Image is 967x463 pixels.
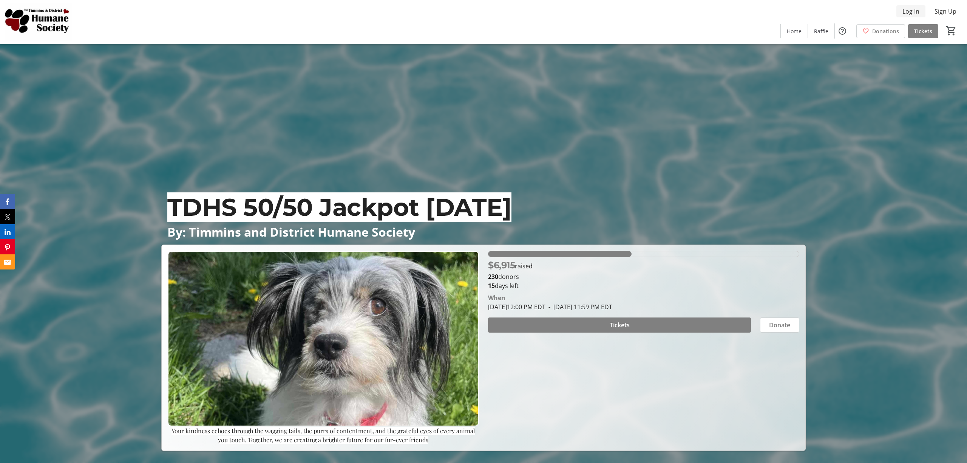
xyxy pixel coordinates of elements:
[896,5,925,17] button: Log In
[902,7,919,16] span: Log In
[488,259,533,272] p: raised
[488,317,751,333] button: Tickets
[488,251,799,257] div: 46.1% of fundraising goal reached
[769,321,790,330] span: Donate
[545,303,612,311] span: [DATE] 11:59 PM EDT
[488,281,799,290] p: days left
[171,427,475,444] span: Your kindness echoes through the wagging tails, the purrs of contentment, and the grateful eyes o...
[488,303,545,311] span: [DATE] 12:00 PM EDT
[168,251,479,426] img: Campaign CTA Media Photo
[908,24,938,38] a: Tickets
[928,5,962,17] button: Sign Up
[488,282,495,290] span: 15
[814,27,828,35] span: Raffle
[545,303,553,311] span: -
[787,27,802,35] span: Home
[760,317,799,333] button: Donate
[856,24,905,38] a: Donations
[935,7,956,16] span: Sign Up
[167,192,512,222] span: TDHS 50/50 Jackpot [DATE]
[610,321,630,330] span: Tickets
[488,273,498,281] b: 230
[488,260,515,271] span: $6,915
[944,24,958,37] button: Cart
[781,24,808,38] a: Home
[914,27,932,35] span: Tickets
[872,27,899,35] span: Donations
[167,225,800,238] p: By: Timmins and District Humane Society
[488,272,799,281] p: donors
[5,3,72,41] img: Timmins and District Humane Society's Logo
[488,293,505,302] div: When
[835,23,850,39] button: Help
[808,24,834,38] a: Raffle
